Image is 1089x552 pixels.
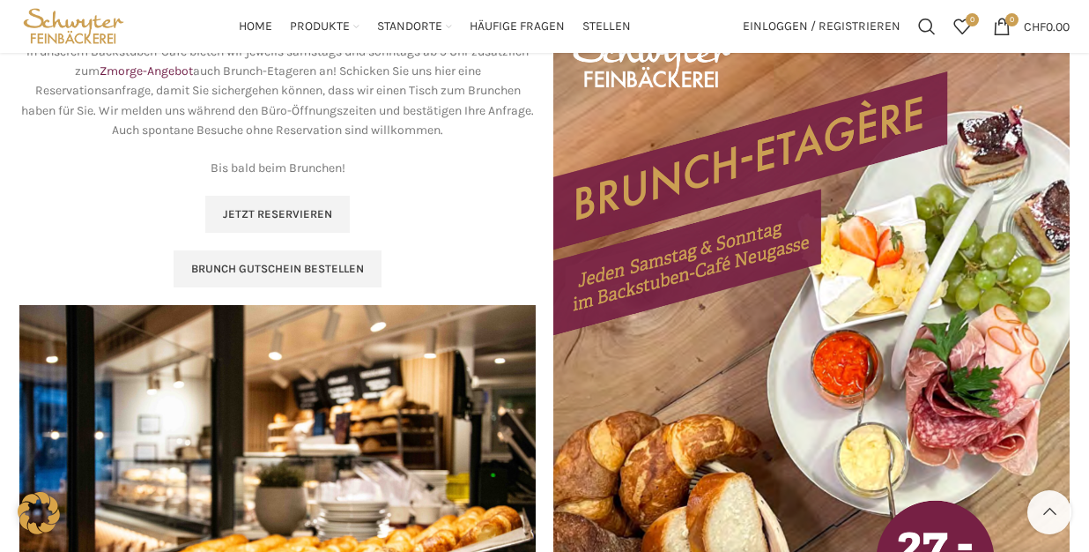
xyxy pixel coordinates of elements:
[205,196,350,233] a: Jetzt reservieren
[19,18,128,33] a: Site logo
[223,207,332,221] span: Jetzt reservieren
[377,19,442,35] span: Standorte
[582,9,631,44] a: Stellen
[470,9,565,44] a: Häufige Fragen
[239,19,272,35] span: Home
[1024,19,1046,34] span: CHF
[582,19,631,35] span: Stellen
[1005,13,1019,26] span: 0
[945,9,980,44] a: 0
[19,42,536,141] p: In unserem Backstuben-Café bieten wir jeweils samstags und sonntags ab 9 Uhr zusätzlich zum auch ...
[239,9,272,44] a: Home
[470,19,565,35] span: Häufige Fragen
[191,262,364,276] span: Brunch Gutschein bestellen
[377,9,452,44] a: Standorte
[984,9,1078,44] a: 0 CHF0.00
[290,19,350,35] span: Produkte
[100,63,193,78] a: Zmorge-Angebot
[290,9,359,44] a: Produkte
[966,13,979,26] span: 0
[1027,490,1071,534] a: Scroll to top button
[137,9,734,44] div: Main navigation
[743,20,900,33] span: Einloggen / Registrieren
[19,159,536,178] p: Bis bald beim Brunchen!
[945,9,980,44] div: Meine Wunschliste
[909,9,945,44] a: Suchen
[1024,19,1070,34] bdi: 0.00
[174,250,382,287] a: Brunch Gutschein bestellen
[734,9,909,44] a: Einloggen / Registrieren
